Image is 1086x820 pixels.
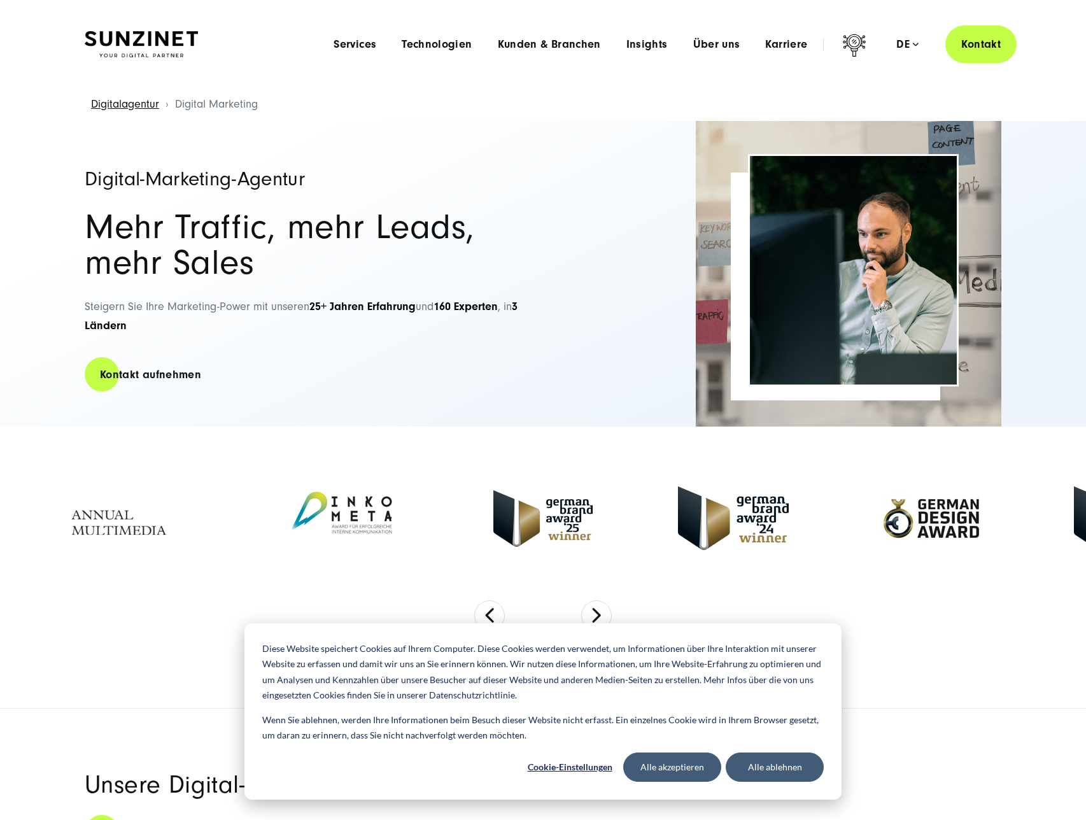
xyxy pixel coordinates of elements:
[696,121,1001,427] img: Full-Service Digitalagentur SUNZINET - Digital Marketing_2
[85,300,518,333] span: Steigern Sie Ihre Marketing-Power mit unseren und , in
[750,156,957,385] img: Full-Service Digitalagentur SUNZINET - Digital Marketing
[262,641,824,703] p: Diese Website speichert Cookies auf Ihrem Computer. Diese Cookies werden verwendet, um Informatio...
[945,25,1017,63] a: Kontakt
[274,480,408,556] img: Inkometa Award für interne Kommunikation - Full Service Digitalagentur SUNZINET
[623,753,721,782] button: Alle akzeptieren
[85,169,530,189] h1: Digital-Marketing-Agentur
[874,471,989,566] img: German-Design-Award
[402,38,472,51] a: Technologien
[334,38,376,51] a: Services
[55,480,189,556] img: Annual Multimedia Awards - Full Service Digitalagentur SUNZINET
[91,97,159,111] a: Digitalagentur
[521,753,619,782] button: Cookie-Einstellungen
[85,209,530,281] h2: Mehr Traffic, mehr Leads, mehr Sales
[175,97,258,111] span: Digital Marketing
[244,623,842,800] div: Cookie banner
[765,38,807,51] a: Karriere
[85,31,198,58] img: SUNZINET Full Service Digital Agentur
[678,486,789,550] img: German-Brand-Award - Full Service digital agentur SUNZINET
[626,38,668,51] a: Insights
[85,357,216,393] a: Kontakt aufnehmen
[434,300,498,313] strong: 160 Experten
[309,300,416,313] strong: 25+ Jahren Erfahrung
[896,38,919,51] div: de
[726,753,824,782] button: Alle ablehnen
[493,490,593,547] img: German Brand Award winner 2025 - Full Service Digital Agentur SUNZINET
[85,770,451,799] span: Unsere Digital-Marketing-Services
[262,712,824,744] p: Wenn Sie ablehnen, werden Ihre Informationen beim Besuch dieser Website nicht erfasst. Ein einzel...
[581,600,612,631] button: Next
[693,38,740,51] a: Über uns
[474,600,505,631] button: Previous
[498,38,601,51] a: Kunden & Branchen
